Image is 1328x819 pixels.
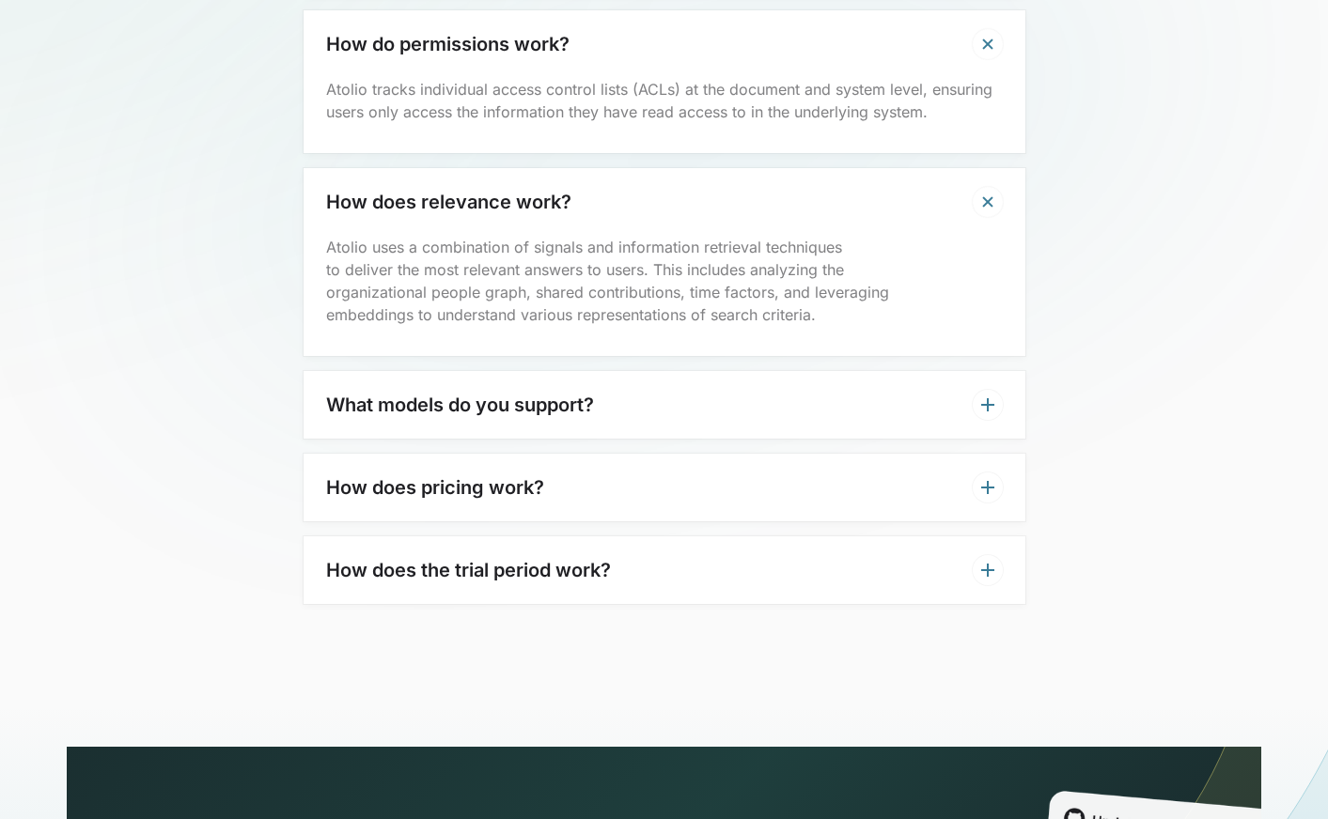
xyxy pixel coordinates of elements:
[326,559,611,581] h3: How does the trial period work?
[1234,729,1328,819] iframe: Chat Widget
[326,476,544,499] h3: How does pricing work?
[326,191,571,213] h3: How does relevance work?
[326,78,1003,123] p: Atolio tracks individual access control lists (ACLs) at the document and system level, ensuring u...
[326,33,570,55] h3: How do permissions work?
[326,394,594,416] h3: What models do you support?
[326,236,1003,326] p: Atolio uses a combination of signals and information retrieval techniques to deliver the most rel...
